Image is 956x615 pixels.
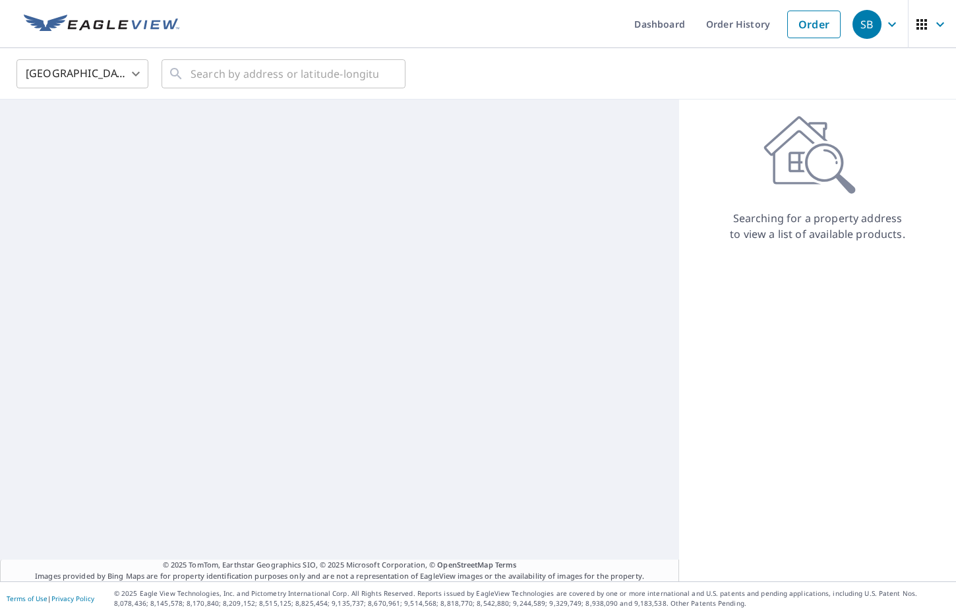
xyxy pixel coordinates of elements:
span: © 2025 TomTom, Earthstar Geographics SIO, © 2025 Microsoft Corporation, © [163,560,517,571]
p: | [7,595,94,602]
a: Terms [495,560,517,570]
p: © 2025 Eagle View Technologies, Inc. and Pictometry International Corp. All Rights Reserved. Repo... [114,589,949,608]
a: Order [787,11,841,38]
input: Search by address or latitude-longitude [191,55,378,92]
a: Terms of Use [7,594,47,603]
div: [GEOGRAPHIC_DATA] [16,55,148,92]
p: Searching for a property address to view a list of available products. [729,210,906,242]
a: OpenStreetMap [437,560,493,570]
div: SB [852,10,881,39]
img: EV Logo [24,15,179,34]
a: Privacy Policy [51,594,94,603]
